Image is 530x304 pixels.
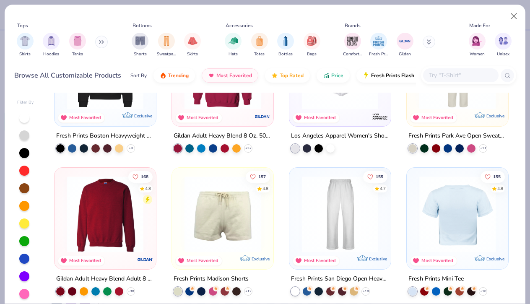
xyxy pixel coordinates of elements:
[157,33,176,57] button: filter button
[137,251,153,268] img: Gildan logo
[254,51,265,57] span: Totes
[265,68,310,83] button: Top Rated
[141,174,149,179] span: 168
[73,36,82,46] img: Tanks Image
[331,72,343,79] span: Price
[480,146,486,151] span: + 11
[372,108,388,125] img: Los Angeles Apparel logo
[226,22,253,29] div: Accessories
[43,51,59,57] span: Hoodies
[277,33,294,57] div: filter for Bottles
[416,71,447,81] span: 5 day delivery
[307,36,316,46] img: Bags Image
[134,51,147,57] span: Shorts
[415,176,500,252] img: 6655140b-3687-4af1-8558-345f9851c5b3
[469,33,486,57] button: filter button
[132,22,152,29] div: Bottoms
[47,36,56,46] img: Hoodies Image
[343,33,362,57] button: filter button
[188,36,197,46] img: Skirts Image
[317,68,350,83] button: Price
[343,33,362,57] div: filter for Comfort Colors
[356,68,453,83] button: Fresh Prints Flash5 day delivery
[304,33,320,57] button: filter button
[363,171,387,182] button: Like
[486,256,504,261] span: Exclusive
[298,176,382,252] img: df5250ff-6f61-4206-a12c-24931b20f13c
[495,33,512,57] div: filter for Unisex
[499,36,508,46] img: Unisex Image
[14,70,121,81] div: Browse All Customizable Products
[174,130,272,141] div: Gildan Adult Heavy Blend 8 Oz. 50/50 Hooded Sweatshirt
[251,33,268,57] div: filter for Totes
[180,176,265,252] img: 57e454c6-5c1c-4246-bc67-38b41f84003c
[470,51,485,57] span: Women
[251,33,268,57] button: filter button
[280,72,304,79] span: Top Rated
[129,146,133,151] span: + 9
[17,99,34,106] div: Filter By
[162,36,171,46] img: Sweatpants Image
[43,33,60,57] button: filter button
[132,33,148,57] button: filter button
[225,33,242,57] div: filter for Hats
[225,33,242,57] button: filter button
[187,51,198,57] span: Skirts
[278,51,293,57] span: Bottles
[369,33,388,57] button: filter button
[495,33,512,57] button: filter button
[174,273,249,284] div: Fresh Prints Madison Shorts
[168,72,189,79] span: Trending
[262,185,268,192] div: 4.8
[153,68,195,83] button: Trending
[63,176,148,252] img: c7b025ed-4e20-46ac-9c52-55bc1f9f47df
[184,33,201,57] div: filter for Skirts
[493,174,501,179] span: 155
[252,256,270,261] span: Exclusive
[20,36,30,46] img: Shirts Image
[408,273,464,284] div: Fresh Prints Mini Tee
[372,35,385,47] img: Fresh Prints Image
[307,51,317,57] span: Bags
[397,33,413,57] div: filter for Gildan
[369,256,387,261] span: Exclusive
[160,72,166,79] img: trending.gif
[216,72,252,79] span: Most Favorited
[246,171,270,182] button: Like
[245,146,252,151] span: + 37
[472,36,482,46] img: Women Image
[184,33,201,57] button: filter button
[428,70,493,80] input: Try "T-Shirt"
[397,33,413,57] button: filter button
[362,288,369,294] span: + 10
[497,51,509,57] span: Unisex
[399,51,411,57] span: Gildan
[369,51,388,57] span: Fresh Prints
[69,33,86,57] div: filter for Tanks
[415,33,500,109] img: 0ed6d0be-3a42-4fd2-9b2a-c5ffc757fdcf
[506,8,522,24] button: Close
[399,35,411,47] img: Gildan Image
[346,35,359,47] img: Comfort Colors Image
[19,51,31,57] span: Shirts
[56,273,154,284] div: Gildan Adult Heavy Blend Adult 8 Oz. 50/50 Fleece Crew
[343,51,362,57] span: Comfort Colors
[258,174,266,179] span: 157
[157,33,176,57] div: filter for Sweatpants
[298,33,382,109] img: 0f9e37c5-2c60-4d00-8ff5-71159717a189
[17,33,34,57] div: filter for Shirts
[128,288,134,294] span: + 30
[229,36,238,46] img: Hats Image
[145,185,151,192] div: 4.8
[304,33,320,57] div: filter for Bags
[291,130,389,141] div: Los Angeles Apparel Women's Shorts
[380,185,386,192] div: 4.7
[229,51,238,57] span: Hats
[371,72,414,79] span: Fresh Prints Flash
[129,171,153,182] button: Like
[130,72,147,79] div: Sort By
[157,51,176,57] span: Sweatpants
[363,72,369,79] img: flash.gif
[17,22,28,29] div: Tops
[43,33,60,57] div: filter for Hoodies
